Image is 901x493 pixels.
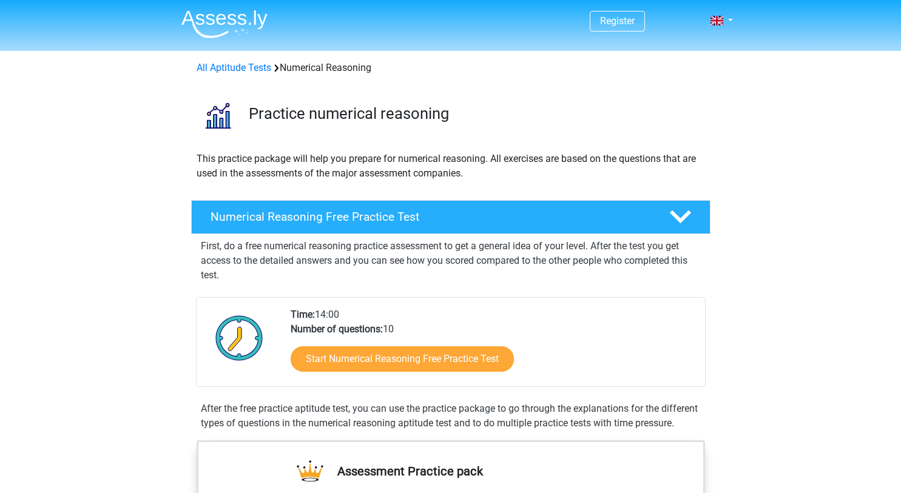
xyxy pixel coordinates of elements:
[181,10,268,38] img: Assessly
[201,239,701,283] p: First, do a free numerical reasoning practice assessment to get a general idea of your level. Aft...
[211,210,650,224] h4: Numerical Reasoning Free Practice Test
[192,90,243,141] img: numerical reasoning
[196,401,706,431] div: After the free practice aptitude test, you can use the practice package to go through the explana...
[282,307,704,386] div: 14:00 10
[600,15,635,27] a: Register
[197,62,271,73] a: All Aptitude Tests
[249,104,701,123] h3: Practice numerical reasoning
[291,346,514,372] a: Start Numerical Reasoning Free Practice Test
[192,61,710,75] div: Numerical Reasoning
[291,323,383,335] b: Number of questions:
[197,152,705,181] p: This practice package will help you prepare for numerical reasoning. All exercises are based on t...
[186,200,715,234] a: Numerical Reasoning Free Practice Test
[209,307,270,368] img: Clock
[291,309,315,320] b: Time:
